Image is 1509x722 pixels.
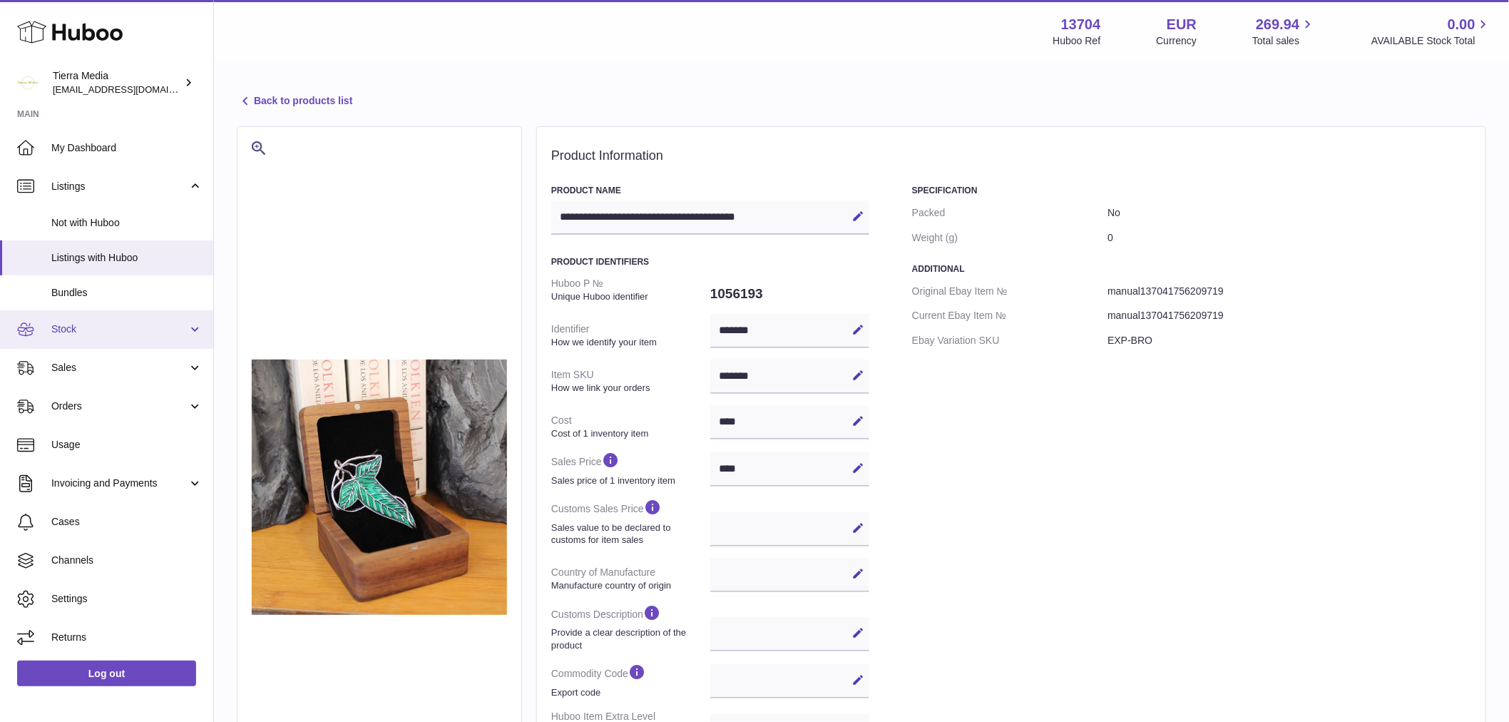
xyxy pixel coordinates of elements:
dt: Customs Description [551,598,710,657]
dt: Weight (g) [912,225,1108,250]
dt: Original Ebay Item № [912,279,1108,304]
dt: Identifier [551,317,710,354]
dt: Commodity Code [551,657,710,704]
strong: Cost of 1 inventory item [551,427,707,440]
a: Back to products list [237,93,352,110]
strong: Sales value to be declared to customs for item sales [551,522,707,546]
h3: Product Identifiers [551,256,869,268]
a: Log out [17,661,196,686]
span: Listings with Huboo [51,251,203,265]
span: Total sales [1252,34,1316,48]
img: 1756209719.jpg [252,360,507,615]
strong: Export code [551,686,707,699]
span: Sales [51,361,188,375]
dd: manual137041756209719 [1108,279,1471,304]
strong: 13704 [1061,15,1101,34]
dt: Packed [912,200,1108,225]
span: Invoicing and Payments [51,477,188,490]
img: internalAdmin-13704@internal.huboo.com [17,72,39,93]
dt: Customs Sales Price [551,492,710,551]
dt: Huboo P № [551,271,710,308]
h3: Additional [912,263,1471,275]
span: Usage [51,438,203,452]
strong: Provide a clear description of the product [551,626,707,651]
dd: 0 [1108,225,1471,250]
dt: Sales Price [551,445,710,492]
span: Listings [51,180,188,193]
div: Huboo Ref [1053,34,1101,48]
a: 269.94 Total sales [1252,15,1316,48]
dt: Country of Manufacture [551,560,710,597]
dd: manual137041756209719 [1108,303,1471,328]
span: [EMAIL_ADDRESS][DOMAIN_NAME] [53,83,210,95]
span: 0.00 [1448,15,1475,34]
div: Currency [1157,34,1197,48]
strong: How we link your orders [551,382,707,395]
span: 269.94 [1256,15,1299,34]
dd: 1056193 [710,279,869,309]
strong: Manufacture country of origin [551,579,707,592]
dt: Item SKU [551,362,710,400]
strong: How we identify your item [551,336,707,349]
span: Bundles [51,286,203,300]
span: AVAILABLE Stock Total [1371,34,1492,48]
dt: Cost [551,408,710,445]
span: Returns [51,631,203,644]
strong: Unique Huboo identifier [551,290,707,303]
dt: Ebay Variation SKU [912,328,1108,353]
span: My Dashboard [51,141,203,155]
span: Orders [51,400,188,413]
span: Settings [51,592,203,606]
strong: EUR [1167,15,1197,34]
h3: Specification [912,185,1471,196]
a: 0.00 AVAILABLE Stock Total [1371,15,1492,48]
strong: Sales price of 1 inventory item [551,474,707,487]
h2: Product Information [551,148,1471,164]
div: Tierra Media [53,69,181,96]
dt: Current Ebay Item № [912,303,1108,328]
dd: EXP-BRO [1108,328,1471,353]
span: Not with Huboo [51,216,203,230]
span: Cases [51,515,203,529]
h3: Product Name [551,185,869,196]
span: Channels [51,554,203,567]
dd: No [1108,200,1471,225]
span: Stock [51,322,188,336]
